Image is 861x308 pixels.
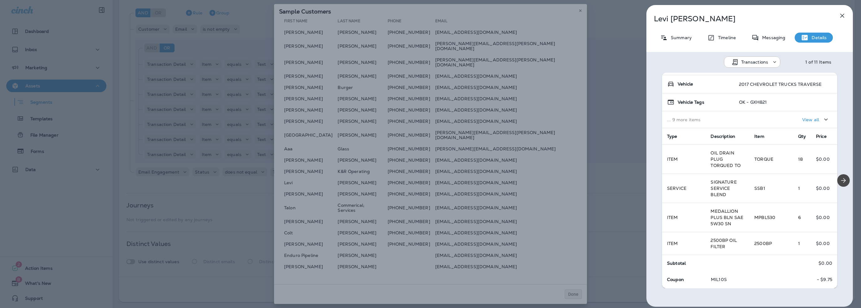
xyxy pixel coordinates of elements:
p: $0.00 [816,241,832,246]
span: 1 [798,241,800,246]
span: SIGNATURE SERVICE BLEND [711,179,736,197]
p: Levi [PERSON_NAME] [654,14,825,23]
p: $0.00 [816,215,832,220]
span: ITEM [667,156,678,162]
span: ITEM [667,215,678,220]
p: 2017 CHEVROLET TRUCKS TRAVERSE [739,82,822,87]
span: 18 [798,156,803,162]
p: Timeline [715,35,736,40]
span: MEDALLION PLUS BLN SAE 5W30 SN [711,208,743,227]
span: Vehicle Tags [678,100,704,105]
span: SERVICE [667,185,686,191]
p: ... 9 more items [667,117,729,122]
p: OK - GXH821 [739,100,767,105]
span: Vehicle [678,81,693,87]
span: ITEM [667,241,678,246]
p: $0.00 [816,157,832,162]
span: Price [816,133,827,139]
span: 1 [798,185,800,191]
span: Item [754,133,764,139]
span: Type [667,133,677,139]
div: 1 of 11 Items [805,60,831,65]
button: Next [837,174,850,187]
button: View all [800,114,832,125]
p: $0.00 [818,261,832,266]
span: 2500BP [754,241,772,246]
p: - $9.75 [817,277,832,282]
p: Summary [668,35,692,40]
p: Messaging [759,35,785,40]
span: Qty [798,133,806,139]
span: 2500BP OIL FILTER [711,238,736,249]
span: Coupon [667,277,684,282]
p: MIL10S [711,277,745,282]
p: $0.00 [816,186,832,191]
span: OIL DRAIN PLUG TORQUED TO [711,150,740,168]
span: MPBL530 [754,215,775,220]
p: Details [808,35,827,40]
span: Description [711,133,735,139]
p: Transactions [741,60,768,65]
span: TORQUE [754,156,773,162]
span: 6 [798,215,801,220]
span: Subtotal [667,260,686,266]
span: SSB1 [754,185,765,191]
p: View all [802,117,819,122]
